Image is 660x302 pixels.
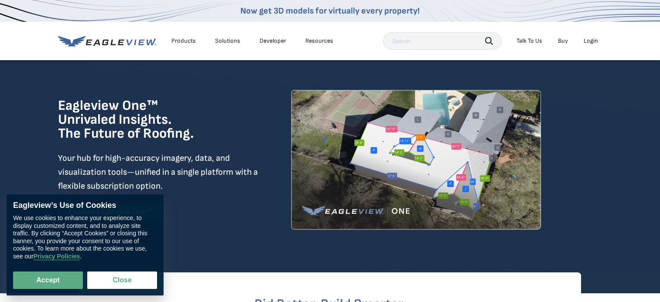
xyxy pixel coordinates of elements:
[240,6,420,16] a: Now get 3D models for virtually every property!
[260,37,286,45] a: Developer
[87,271,157,289] button: Close
[58,151,260,193] p: Your hub for high-accuracy imagery, data, and visualization tools—unified in a single platform wi...
[215,37,240,45] div: Solutions
[13,201,157,210] div: Eagleview’s Use of Cookies
[584,37,598,45] div: Login
[383,32,502,50] input: Search
[516,37,542,45] div: Talk To Us
[34,253,80,261] a: Privacy Policies
[558,37,568,45] a: Buy
[305,37,333,45] div: Resources
[13,271,83,289] button: Accept
[13,215,157,261] div: We use cookies to enhance your experience, to display customized content, and to analyze site tra...
[171,37,196,45] div: Products
[58,99,238,141] h1: Eagleview One™ Unrivaled Insights. The Future of Roofing.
